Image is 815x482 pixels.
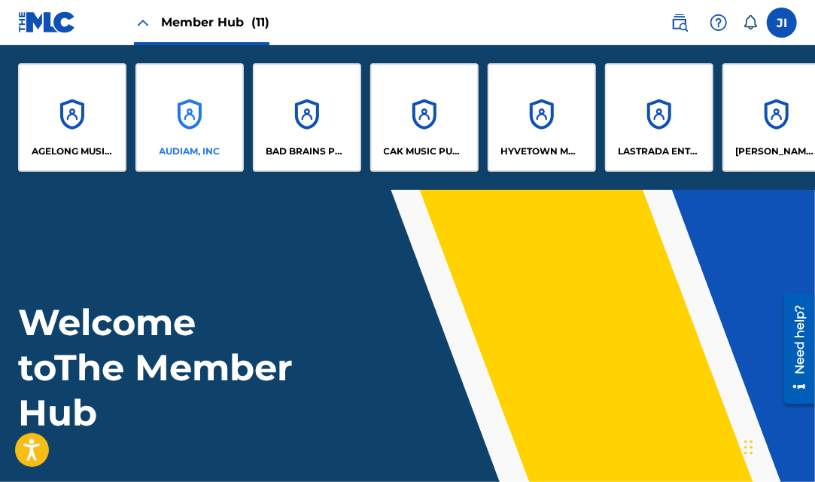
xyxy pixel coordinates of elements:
[135,63,244,172] a: AccountsAUDIAM, INC
[266,145,348,158] p: BAD BRAINS PUBLISHING
[18,300,300,435] h1: Welcome to The Member Hub
[501,145,583,158] p: HYVETOWN MUSIC INC
[743,15,758,30] div: Notifications
[488,63,596,172] a: AccountsHYVETOWN MUSIC INC
[251,15,269,29] span: (11)
[619,145,701,158] p: LASTRADA ENTERTAINMENT CO LTD
[710,14,728,32] img: help
[605,63,713,172] a: AccountsLASTRADA ENTERTAINMENT CO LTD
[767,8,797,38] div: User Menu
[664,8,695,38] a: Public Search
[773,288,815,410] iframe: Resource Center
[671,14,689,32] img: search
[253,63,361,172] a: AccountsBAD BRAINS PUBLISHING
[32,145,114,158] p: AGELONG MUSIC PUBLISHING INC.
[744,425,753,470] div: Drag
[134,14,152,32] img: Close
[370,63,479,172] a: AccountsCAK MUSIC PUBLISHING, INC
[18,11,76,33] img: MLC Logo
[384,145,466,158] p: CAK MUSIC PUBLISHING, INC
[704,8,734,38] div: Help
[160,145,220,158] p: AUDIAM, INC
[18,63,126,172] a: AccountsAGELONG MUSIC PUBLISHING INC.
[740,410,815,482] iframe: Chat Widget
[161,14,269,31] span: Member Hub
